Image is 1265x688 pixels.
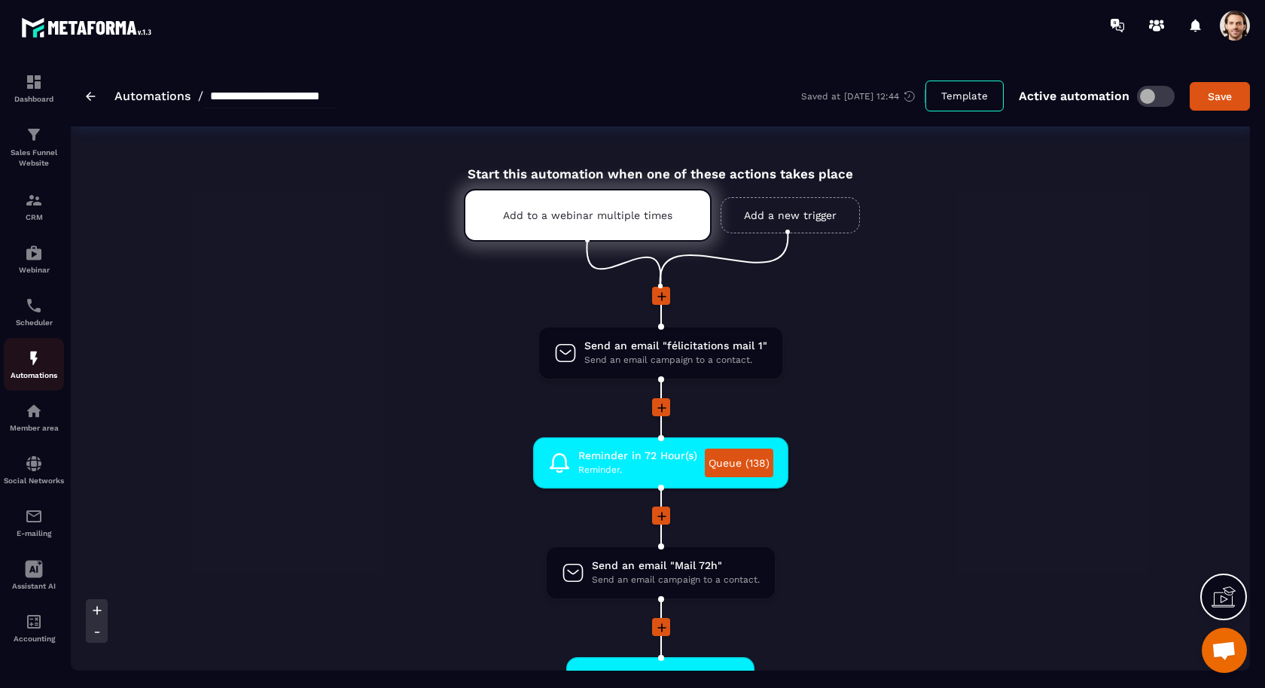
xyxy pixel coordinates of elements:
[1202,628,1247,673] div: Ouvrir le chat
[25,297,43,315] img: scheduler
[114,89,191,103] a: Automations
[503,209,672,221] p: Add to a webinar multiple times
[4,114,64,180] a: formationformationSales Funnel Website
[844,91,899,102] p: [DATE] 12:44
[578,449,697,463] span: Reminder in 72 Hour(s)
[4,549,64,601] a: Assistant AI
[592,559,760,573] span: Send an email "Mail 72h"
[1199,89,1240,104] div: Save
[4,496,64,549] a: emailemailE-mailing
[4,233,64,285] a: automationsautomationsWebinar
[584,339,767,353] span: Send an email "félicitations mail 1"
[592,573,760,587] span: Send an email campaign to a contact.
[4,95,64,103] p: Dashboard
[705,449,773,477] a: Queue (138)
[925,81,1004,111] button: Template
[1190,82,1250,111] button: Save
[198,89,203,103] span: /
[4,391,64,443] a: automationsautomationsMember area
[801,90,925,103] div: Saved at
[721,197,860,233] a: Add a new trigger
[584,353,767,367] span: Send an email campaign to a contact.
[4,371,64,379] p: Automations
[4,180,64,233] a: formationformationCRM
[21,14,157,41] img: logo
[25,613,43,631] img: accountant
[426,149,895,181] div: Start this automation when one of these actions takes place
[25,126,43,144] img: formation
[4,338,64,391] a: automationsautomationsAutomations
[25,349,43,367] img: automations
[1019,89,1129,103] p: Active automation
[4,476,64,485] p: Social Networks
[4,635,64,643] p: Accounting
[4,148,64,169] p: Sales Funnel Website
[4,529,64,537] p: E-mailing
[4,601,64,654] a: accountantaccountantAccounting
[25,73,43,91] img: formation
[4,266,64,274] p: Webinar
[615,668,736,683] span: Reminder in 48 Hour(s)
[4,424,64,432] p: Member area
[4,582,64,590] p: Assistant AI
[86,92,96,101] img: arrow
[25,244,43,262] img: automations
[578,463,697,477] span: Reminder.
[4,318,64,327] p: Scheduler
[25,455,43,473] img: social-network
[4,285,64,338] a: schedulerschedulerScheduler
[4,443,64,496] a: social-networksocial-networkSocial Networks
[4,62,64,114] a: formationformationDashboard
[25,191,43,209] img: formation
[25,402,43,420] img: automations
[4,213,64,221] p: CRM
[25,507,43,525] img: email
